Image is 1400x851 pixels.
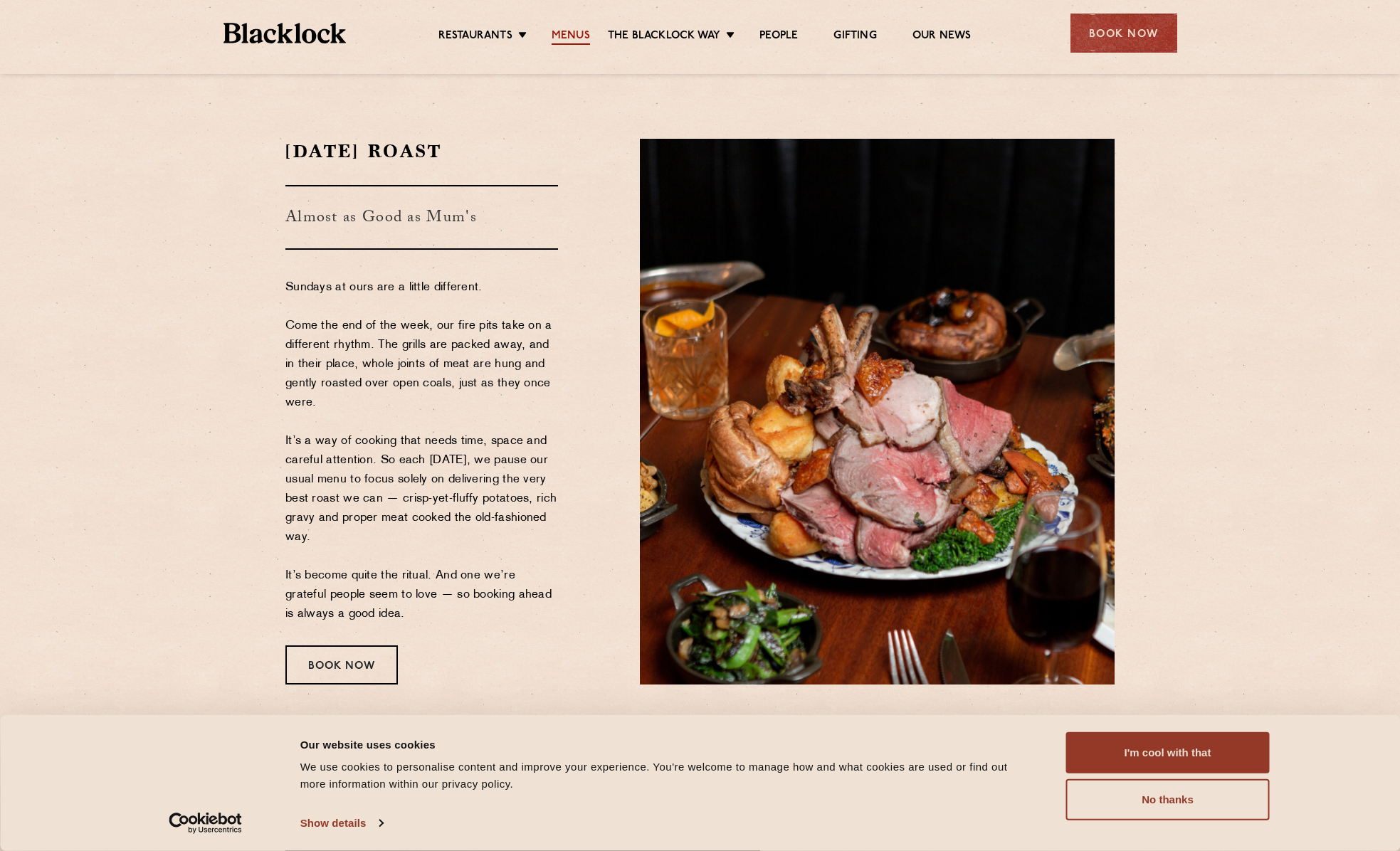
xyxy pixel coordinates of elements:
p: Sundays at ours are a little different. Come the end of the week, our fire pits take on a differe... [285,278,558,624]
img: BL_Textured_Logo-footer-cropped.svg [223,23,347,43]
h3: Almost as Good as Mum's [285,185,558,250]
div: We use cookies to personalise content and improve your experience. You're welcome to manage how a... [300,758,1034,793]
a: Menus [552,29,590,45]
a: Show details [300,813,383,834]
div: Book Now [1070,14,1177,53]
img: Blacklock-1893-scaled.jpg [640,139,1115,684]
div: Our website uses cookies [300,736,1034,753]
a: The Blacklock Way [608,29,720,45]
a: People [759,29,798,45]
h2: [DATE] Roast [285,139,558,164]
a: Restaurants [438,29,512,45]
button: I'm cool with that [1066,732,1270,773]
a: Gifting [833,29,876,45]
a: Usercentrics Cookiebot - opens in a new window [143,813,268,834]
button: No thanks [1066,779,1270,820]
div: Book Now [285,645,398,684]
a: Our News [912,29,972,45]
